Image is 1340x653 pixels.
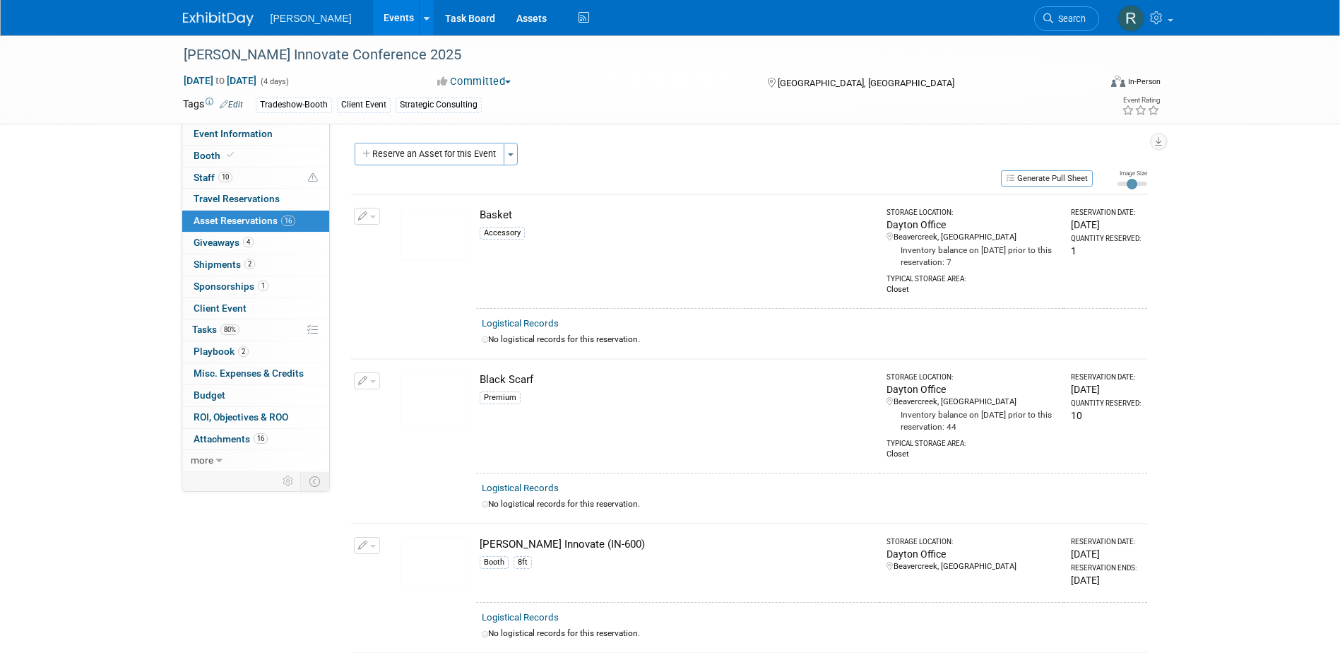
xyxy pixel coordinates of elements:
[194,237,254,248] span: Giveaways
[887,547,1059,561] div: Dayton Office
[396,98,482,112] div: Strategic Consulting
[778,78,954,88] span: [GEOGRAPHIC_DATA], [GEOGRAPHIC_DATA]
[179,42,1078,68] div: [PERSON_NAME] Innovate Conference 2025
[300,472,329,490] td: Toggle Event Tabs
[401,208,470,261] img: View Images
[1111,76,1125,87] img: Format-Inperson.png
[1053,13,1086,24] span: Search
[482,334,1142,346] div: No logistical records for this reservation.
[182,211,329,232] a: Asset Reservations16
[194,389,225,401] span: Budget
[1034,6,1099,31] a: Search
[243,237,254,247] span: 4
[1071,573,1141,587] div: [DATE]
[194,172,232,183] span: Staff
[1071,234,1141,244] div: Quantity Reserved:
[887,537,1059,547] div: Storage Location:
[1071,537,1141,547] div: Reservation Date:
[887,269,1059,284] div: Typical Storage Area:
[401,372,470,425] img: View Images
[482,483,559,493] a: Logistical Records
[482,318,559,329] a: Logistical Records
[1071,408,1141,423] div: 10
[182,254,329,276] a: Shipments2
[194,367,304,379] span: Misc. Expenses & Credits
[482,628,1142,640] div: No logistical records for this reservation.
[182,276,329,298] a: Sponsorships1
[1071,563,1141,573] div: Reservation Ends:
[182,233,329,254] a: Giveaways4
[194,128,273,139] span: Event Information
[480,227,525,240] div: Accessory
[1117,5,1144,32] img: Rebecca Deis
[218,172,232,182] span: 10
[194,259,255,270] span: Shipments
[482,498,1142,510] div: No logistical records for this reservation.
[213,75,227,86] span: to
[220,324,239,335] span: 80%
[194,193,280,204] span: Travel Reservations
[254,433,268,444] span: 16
[220,100,243,110] a: Edit
[194,215,295,226] span: Asset Reservations
[182,189,329,210] a: Travel Reservations
[1071,372,1141,382] div: Reservation Date:
[194,302,247,314] span: Client Event
[1001,170,1093,187] button: Generate Pull Sheet
[887,382,1059,396] div: Dayton Office
[182,429,329,450] a: Attachments16
[887,408,1059,433] div: Inventory balance on [DATE] prior to this reservation: 44
[482,612,559,623] a: Logistical Records
[183,97,243,113] td: Tags
[887,449,1059,460] div: Closet
[183,12,254,26] img: ExhibitDay
[480,556,509,569] div: Booth
[182,450,329,471] a: more
[238,346,249,357] span: 2
[182,363,329,384] a: Misc. Expenses & Credits
[401,537,470,590] img: View Images
[480,208,874,223] div: Basket
[244,259,255,269] span: 2
[281,216,295,226] span: 16
[887,396,1059,408] div: Beavercreek, [GEOGRAPHIC_DATA]
[1071,208,1141,218] div: Reservation Date:
[194,433,268,445] span: Attachments
[256,98,332,112] div: Tradeshow-Booth
[337,98,391,112] div: Client Event
[887,372,1059,382] div: Storage Location:
[1016,73,1161,95] div: Event Format
[1122,97,1160,104] div: Event Rating
[276,472,301,490] td: Personalize Event Tab Strip
[183,74,257,87] span: [DATE] [DATE]
[192,324,239,335] span: Tasks
[1071,547,1141,561] div: [DATE]
[271,13,352,24] span: [PERSON_NAME]
[182,298,329,319] a: Client Event
[432,74,516,89] button: Committed
[182,341,329,363] a: Playbook2
[355,143,504,165] button: Reserve an Asset for this Event
[1071,218,1141,232] div: [DATE]
[191,454,213,466] span: more
[194,411,288,423] span: ROI, Objectives & ROO
[887,433,1059,449] div: Typical Storage Area:
[1071,244,1141,258] div: 1
[227,151,234,159] i: Booth reservation complete
[887,218,1059,232] div: Dayton Office
[259,77,289,86] span: (4 days)
[480,537,874,552] div: [PERSON_NAME] Innovate (IN-600)
[514,556,532,569] div: 8ft
[480,372,874,387] div: Black Scarf
[887,561,1059,572] div: Beavercreek, [GEOGRAPHIC_DATA]
[480,392,521,404] div: Premium
[194,150,237,161] span: Booth
[182,167,329,189] a: Staff10
[1071,399,1141,408] div: Quantity Reserved:
[1071,382,1141,396] div: [DATE]
[182,124,329,145] a: Event Information
[194,346,249,357] span: Playbook
[308,172,318,184] span: Potential Scheduling Conflict -- at least one attendee is tagged in another overlapping event.
[887,243,1059,269] div: Inventory balance on [DATE] prior to this reservation: 7
[887,232,1059,243] div: Beavercreek, [GEOGRAPHIC_DATA]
